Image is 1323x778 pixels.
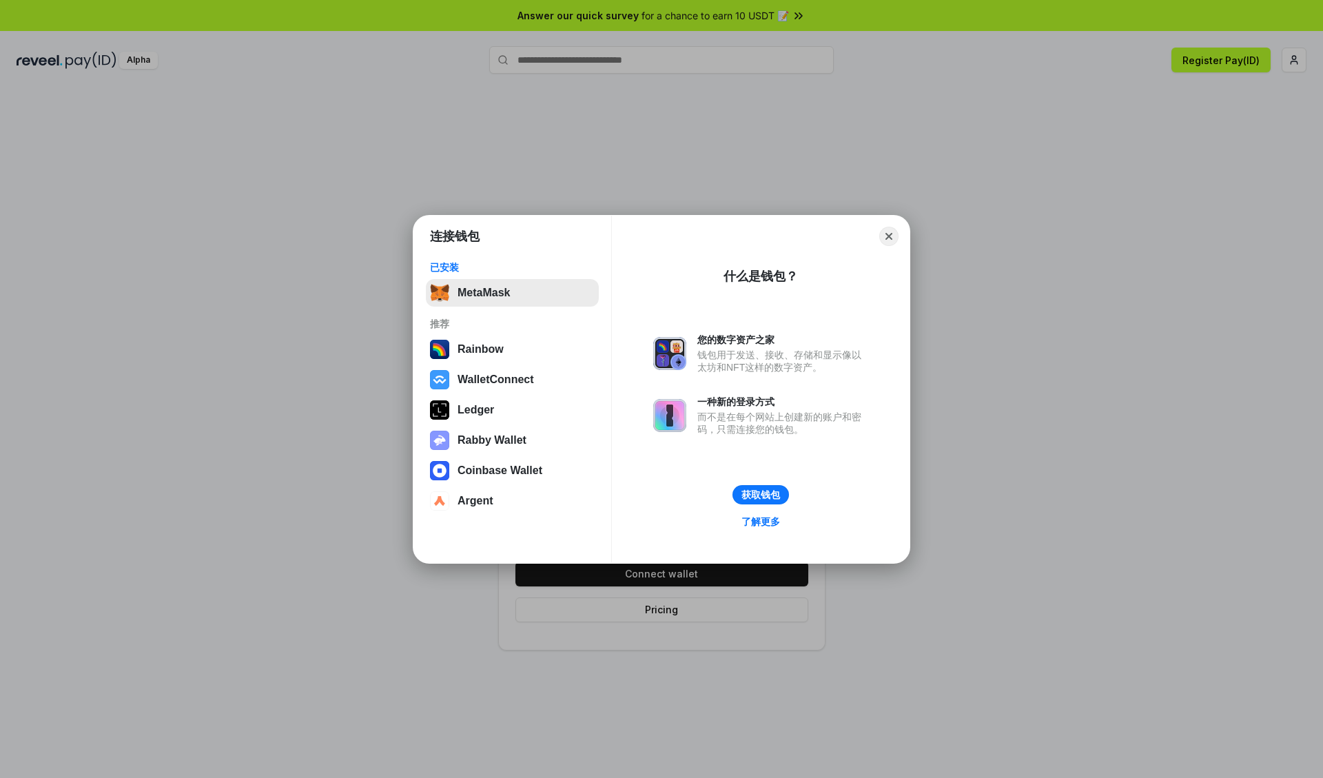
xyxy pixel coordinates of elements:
[426,279,599,307] button: MetaMask
[430,318,595,330] div: 推荐
[458,373,534,386] div: WalletConnect
[697,334,868,346] div: 您的数字资产之家
[741,489,780,501] div: 获取钱包
[426,336,599,363] button: Rainbow
[724,268,798,285] div: 什么是钱包？
[430,491,449,511] img: svg+xml,%3Csvg%20width%3D%2228%22%20height%3D%2228%22%20viewBox%3D%220%200%2028%2028%22%20fill%3D...
[458,464,542,477] div: Coinbase Wallet
[430,283,449,303] img: svg+xml,%3Csvg%20fill%3D%22none%22%20height%3D%2233%22%20viewBox%3D%220%200%2035%2033%22%20width%...
[430,340,449,359] img: svg+xml,%3Csvg%20width%3D%22120%22%20height%3D%22120%22%20viewBox%3D%220%200%20120%20120%22%20fil...
[697,411,868,436] div: 而不是在每个网站上创建新的账户和密码，只需连接您的钱包。
[879,227,899,246] button: Close
[458,495,493,507] div: Argent
[458,343,504,356] div: Rainbow
[653,399,686,432] img: svg+xml,%3Csvg%20xmlns%3D%22http%3A%2F%2Fwww.w3.org%2F2000%2Fsvg%22%20fill%3D%22none%22%20viewBox...
[697,396,868,408] div: 一种新的登录方式
[430,400,449,420] img: svg+xml,%3Csvg%20xmlns%3D%22http%3A%2F%2Fwww.w3.org%2F2000%2Fsvg%22%20width%3D%2228%22%20height%3...
[653,337,686,370] img: svg+xml,%3Csvg%20xmlns%3D%22http%3A%2F%2Fwww.w3.org%2F2000%2Fsvg%22%20fill%3D%22none%22%20viewBox...
[733,513,788,531] a: 了解更多
[430,461,449,480] img: svg+xml,%3Csvg%20width%3D%2228%22%20height%3D%2228%22%20viewBox%3D%220%200%2028%2028%22%20fill%3D...
[426,396,599,424] button: Ledger
[430,261,595,274] div: 已安装
[458,287,510,299] div: MetaMask
[426,427,599,454] button: Rabby Wallet
[697,349,868,373] div: 钱包用于发送、接收、存储和显示像以太坊和NFT这样的数字资产。
[426,366,599,393] button: WalletConnect
[732,485,789,504] button: 获取钱包
[430,370,449,389] img: svg+xml,%3Csvg%20width%3D%2228%22%20height%3D%2228%22%20viewBox%3D%220%200%2028%2028%22%20fill%3D...
[430,228,480,245] h1: 连接钱包
[741,515,780,528] div: 了解更多
[458,434,526,447] div: Rabby Wallet
[458,404,494,416] div: Ledger
[426,457,599,484] button: Coinbase Wallet
[430,431,449,450] img: svg+xml,%3Csvg%20xmlns%3D%22http%3A%2F%2Fwww.w3.org%2F2000%2Fsvg%22%20fill%3D%22none%22%20viewBox...
[426,487,599,515] button: Argent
